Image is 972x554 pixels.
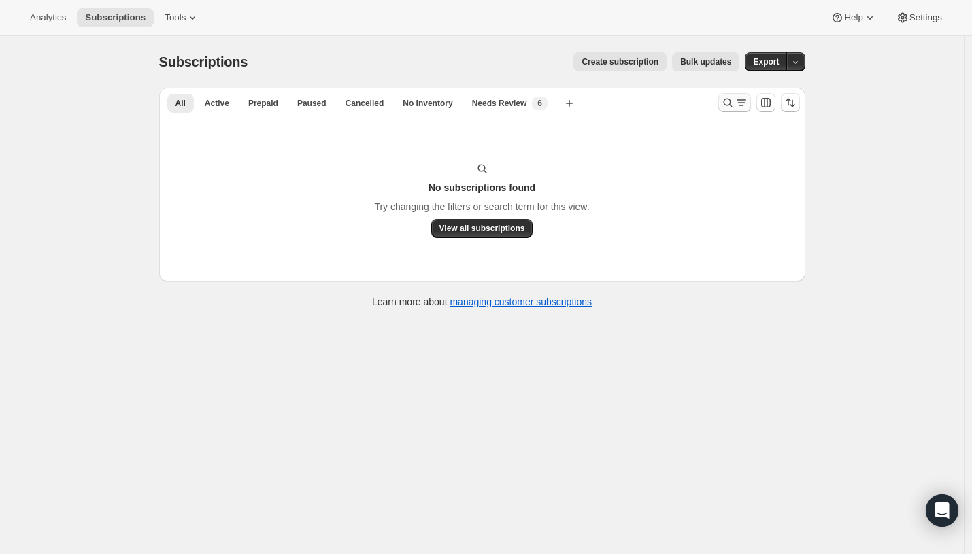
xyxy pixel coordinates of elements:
[672,52,739,71] button: Bulk updates
[781,93,800,112] button: Sort the results
[753,56,779,67] span: Export
[926,494,958,527] div: Open Intercom Messenger
[844,12,862,23] span: Help
[77,8,154,27] button: Subscriptions
[346,98,384,109] span: Cancelled
[205,98,229,109] span: Active
[573,52,667,71] button: Create subscription
[159,54,248,69] span: Subscriptions
[30,12,66,23] span: Analytics
[431,219,533,238] button: View all subscriptions
[22,8,74,27] button: Analytics
[822,8,884,27] button: Help
[558,94,580,113] button: Create new view
[756,93,775,112] button: Customize table column order and visibility
[374,200,589,213] p: Try changing the filters or search term for this view.
[403,98,452,109] span: No inventory
[372,295,592,309] p: Learn more about
[680,56,731,67] span: Bulk updates
[472,98,527,109] span: Needs Review
[450,296,592,307] a: managing customer subscriptions
[909,12,942,23] span: Settings
[888,8,950,27] button: Settings
[537,98,542,109] span: 6
[718,93,751,112] button: Search and filter results
[429,181,535,194] h3: No subscriptions found
[156,8,207,27] button: Tools
[297,98,326,109] span: Paused
[165,12,186,23] span: Tools
[745,52,787,71] button: Export
[248,98,278,109] span: Prepaid
[85,12,146,23] span: Subscriptions
[439,223,525,234] span: View all subscriptions
[175,98,186,109] span: All
[582,56,658,67] span: Create subscription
